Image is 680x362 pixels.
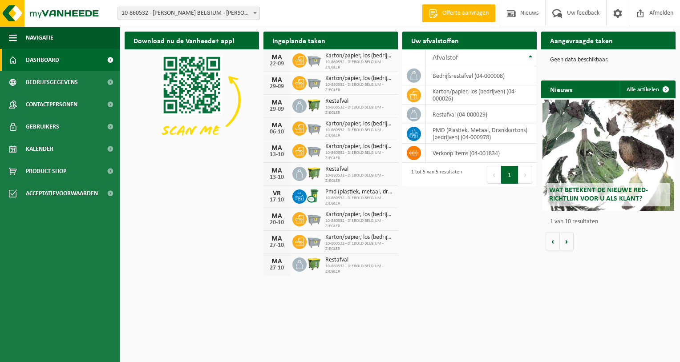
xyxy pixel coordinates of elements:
[325,173,393,184] span: 10-860532 - DIEBOLD BELGIUM - ZIEGLER
[268,197,286,203] div: 17-10
[268,106,286,113] div: 29-09
[26,138,53,160] span: Kalender
[518,166,532,184] button: Next
[325,257,393,264] span: Restafval
[125,49,259,150] img: Download de VHEPlus App
[426,124,537,144] td: PMD (Plastiek, Metaal, Drankkartons) (bedrijven) (04-000978)
[325,75,393,82] span: Karton/papier, los (bedrijven)
[325,121,393,128] span: Karton/papier, los (bedrijven)
[325,196,393,206] span: 10-860532 - DIEBOLD BELGIUM - ZIEGLER
[125,32,243,49] h2: Download nu de Vanheede+ app!
[307,143,322,158] img: WB-2500-GAL-GY-01
[26,71,78,93] span: Bedrijfsgegevens
[426,105,537,124] td: restafval (04-000029)
[268,242,286,249] div: 27-10
[268,235,286,242] div: MA
[619,80,675,98] a: Alle artikelen
[268,258,286,265] div: MA
[118,7,259,20] span: 10-860532 - DIEBOLD BELGIUM - ZIEGLER - AALST
[487,166,501,184] button: Previous
[426,66,537,85] td: bedrijfsrestafval (04-000008)
[426,85,537,105] td: karton/papier, los (bedrijven) (04-000026)
[268,84,286,90] div: 29-09
[268,190,286,197] div: VR
[307,256,322,271] img: WB-1100-HPE-GN-50
[268,129,286,135] div: 06-10
[26,93,77,116] span: Contactpersonen
[325,234,393,241] span: Karton/papier, los (bedrijven)
[325,128,393,138] span: 10-860532 - DIEBOLD BELGIUM - ZIEGLER
[542,100,674,211] a: Wat betekent de nieuwe RED-richtlijn voor u als klant?
[325,143,393,150] span: Karton/papier, los (bedrijven)
[268,76,286,84] div: MA
[407,165,462,185] div: 1 tot 5 van 5 resultaten
[325,82,393,93] span: 10-860532 - DIEBOLD BELGIUM - ZIEGLER
[325,105,393,116] span: 10-860532 - DIEBOLD BELGIUM - ZIEGLER
[541,32,622,49] h2: Aangevraagde taken
[307,165,322,181] img: WB-1100-HPE-GN-50
[268,54,286,61] div: MA
[268,122,286,129] div: MA
[433,54,458,61] span: Afvalstof
[268,61,286,67] div: 22-09
[307,120,322,135] img: WB-2500-GAL-GY-01
[325,150,393,161] span: 10-860532 - DIEBOLD BELGIUM - ZIEGLER
[307,97,322,113] img: WB-1100-HPE-GN-50
[501,166,518,184] button: 1
[268,220,286,226] div: 20-10
[307,233,322,249] img: WB-2500-GAL-GY-01
[550,219,671,225] p: 1 van 10 resultaten
[268,152,286,158] div: 13-10
[325,166,393,173] span: Restafval
[263,32,334,49] h2: Ingeplande taken
[307,188,322,203] img: WB-0240-CU
[541,80,581,98] h2: Nieuws
[26,160,66,182] span: Product Shop
[268,265,286,271] div: 27-10
[549,187,648,202] span: Wat betekent de nieuwe RED-richtlijn voor u als klant?
[325,52,393,60] span: Karton/papier, los (bedrijven)
[325,264,393,274] span: 10-860532 - DIEBOLD BELGIUM - ZIEGLER
[268,145,286,152] div: MA
[26,27,53,49] span: Navigatie
[307,211,322,226] img: WB-2500-GAL-GY-01
[26,116,59,138] span: Gebruikers
[550,57,667,63] p: Geen data beschikbaar.
[26,49,59,71] span: Dashboard
[546,233,560,250] button: Vorige
[268,213,286,220] div: MA
[426,144,537,163] td: verkoop items (04-001834)
[117,7,260,20] span: 10-860532 - DIEBOLD BELGIUM - ZIEGLER - AALST
[440,9,491,18] span: Offerte aanvragen
[307,75,322,90] img: WB-2500-GAL-GY-01
[325,218,393,229] span: 10-860532 - DIEBOLD BELGIUM - ZIEGLER
[325,60,393,70] span: 10-860532 - DIEBOLD BELGIUM - ZIEGLER
[325,241,393,252] span: 10-860532 - DIEBOLD BELGIUM - ZIEGLER
[402,32,468,49] h2: Uw afvalstoffen
[268,174,286,181] div: 13-10
[325,211,393,218] span: Karton/papier, los (bedrijven)
[307,52,322,67] img: WB-2500-GAL-GY-01
[422,4,495,22] a: Offerte aanvragen
[26,182,98,205] span: Acceptatievoorwaarden
[268,99,286,106] div: MA
[325,98,393,105] span: Restafval
[268,167,286,174] div: MA
[325,189,393,196] span: Pmd (plastiek, metaal, drankkartons) (bedrijven)
[560,233,574,250] button: Volgende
